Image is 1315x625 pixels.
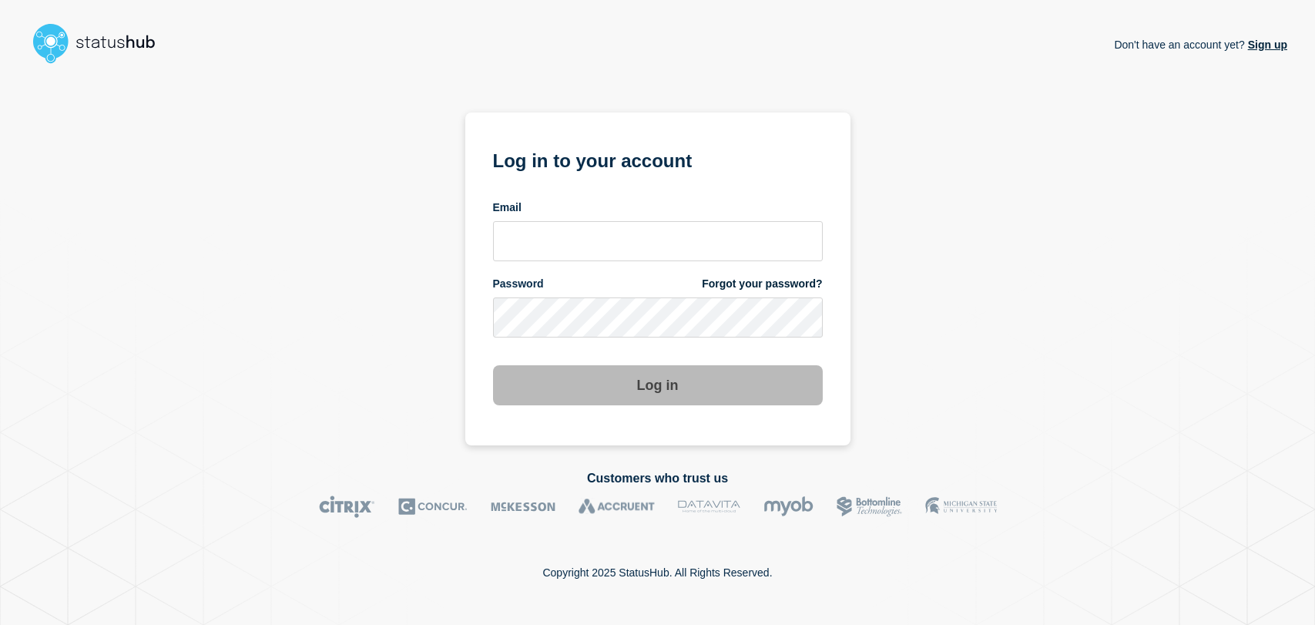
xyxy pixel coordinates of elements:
[925,496,997,518] img: MSU logo
[1245,39,1287,51] a: Sign up
[398,496,468,518] img: Concur logo
[493,297,823,338] input: password input
[678,496,740,518] img: DataVita logo
[493,221,823,261] input: email input
[28,18,174,68] img: StatusHub logo
[28,472,1287,486] h2: Customers who trust us
[837,496,902,518] img: Bottomline logo
[702,277,822,291] a: Forgot your password?
[579,496,655,518] img: Accruent logo
[1114,26,1287,63] p: Don't have an account yet?
[319,496,375,518] img: Citrix logo
[491,496,555,518] img: McKesson logo
[542,566,772,579] p: Copyright 2025 StatusHub. All Rights Reserved.
[763,496,813,518] img: myob logo
[493,145,823,173] h1: Log in to your account
[493,200,522,215] span: Email
[493,365,823,405] button: Log in
[493,277,544,291] span: Password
